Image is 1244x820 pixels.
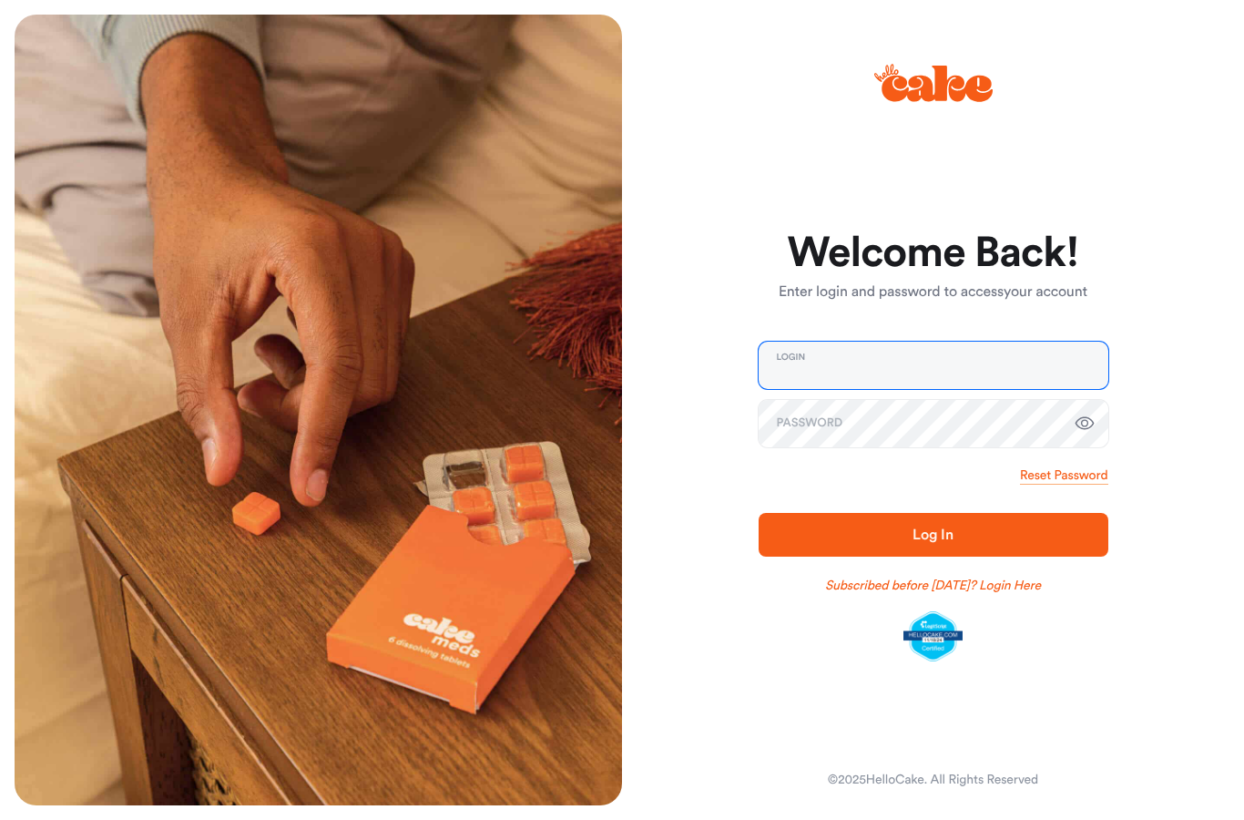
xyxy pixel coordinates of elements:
[903,611,963,662] img: legit-script-certified.png
[759,282,1108,303] p: Enter login and password to access your account
[759,231,1108,275] h1: Welcome Back!
[1020,466,1107,485] a: Reset Password
[913,528,953,542] span: Log In
[825,577,1041,595] a: Subscribed before [DATE]? Login Here
[759,513,1108,557] button: Log In
[828,771,1038,789] div: © 2025 HelloCake. All Rights Reserved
